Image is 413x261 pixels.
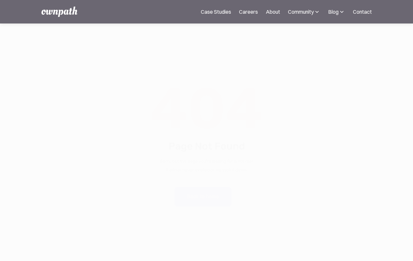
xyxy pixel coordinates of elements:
[328,8,339,16] div: Blog
[288,8,314,16] div: Community
[201,8,231,16] a: Case Studies
[239,8,258,16] a: Careers
[328,8,345,16] div: Blog
[266,8,280,16] a: About
[288,8,320,16] div: Community
[159,157,253,175] p: Sorry, but the page you're looking for is not real. It either never existed or we took it down.
[168,140,245,152] h2: Page Not Found
[150,81,263,137] div: 404
[353,8,372,16] a: Contact
[174,187,231,207] a: Back to home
